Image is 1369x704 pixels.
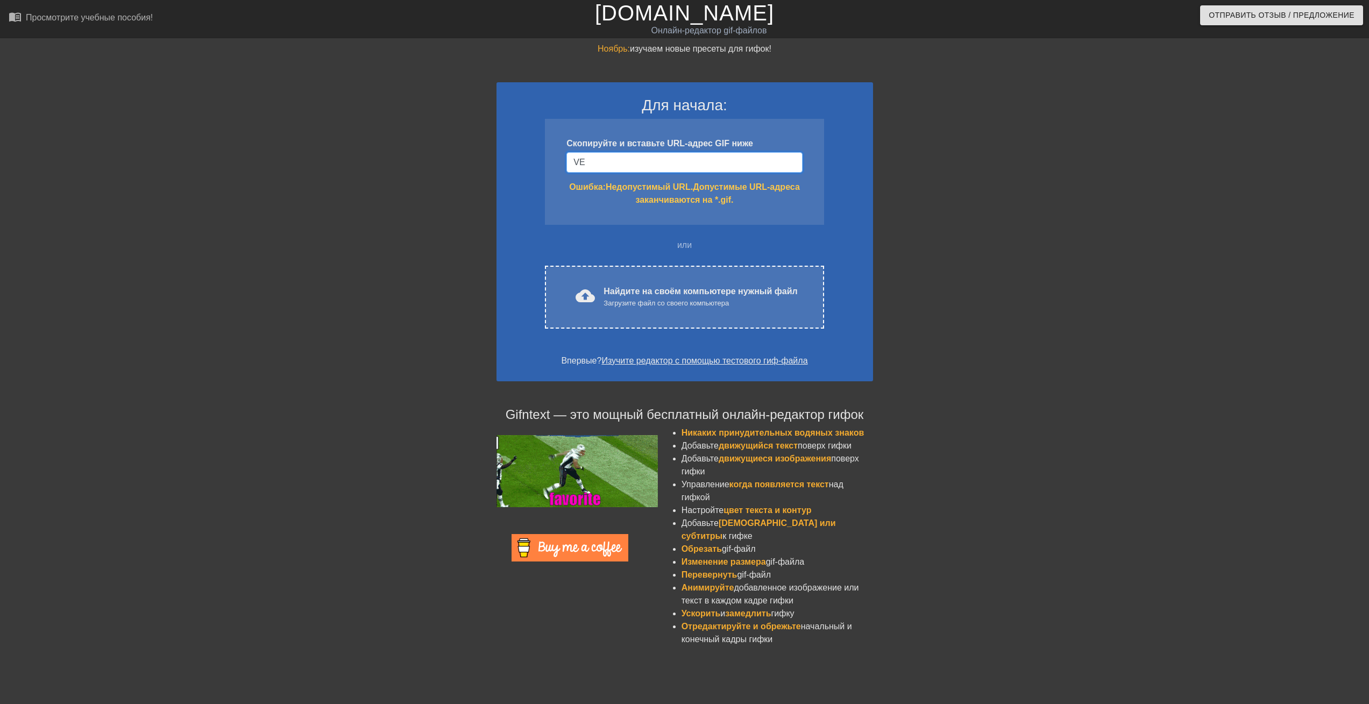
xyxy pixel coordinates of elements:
[682,609,721,618] ya-tr-span: Ускорить
[601,356,807,365] a: Изучите редактор с помощью тестового гиф-файла
[737,570,771,579] ya-tr-span: gif-файл
[729,480,829,489] ya-tr-span: когда появляется текст
[682,518,719,528] ya-tr-span: Добавьте
[682,480,843,502] ya-tr-span: над гифкой
[606,182,693,191] ya-tr-span: Недопустимый URL.
[512,534,628,561] img: Купи Мне Кофе
[682,518,836,541] ya-tr-span: [DEMOGRAPHIC_DATA] или субтитры
[595,1,774,25] a: [DOMAIN_NAME]
[725,609,771,618] ya-tr-span: замедлить
[722,544,756,553] ya-tr-span: gif-файл
[719,454,831,463] ya-tr-span: движущиеся изображения
[682,583,734,592] ya-tr-span: Анимируйте
[642,97,727,113] ya-tr-span: Для начала:
[723,506,811,515] ya-tr-span: цвет текста и контур
[26,13,153,22] ya-tr-span: Просмотрите учебные пособия!
[677,240,692,250] ya-tr-span: или
[719,441,798,450] ya-tr-span: движущийся текст
[604,287,797,296] ya-tr-span: Найдите на своём компьютере нужный файл
[561,356,601,365] ya-tr-span: Впервые?
[798,441,852,450] ya-tr-span: поверх гифки
[682,544,722,553] ya-tr-span: Обрезать
[682,454,719,463] ya-tr-span: Добавьте
[682,557,766,566] ya-tr-span: Изменение размера
[682,506,724,515] ya-tr-span: Настройте
[604,299,729,307] ya-tr-span: Загрузите файл со своего компьютера
[682,570,737,579] ya-tr-span: Перевернуть
[1200,5,1363,25] button: Отправить Отзыв / Предложение
[682,583,859,605] ya-tr-span: добавленное изображение или текст в каждом кадре гифки
[682,441,719,450] ya-tr-span: Добавьте
[682,428,864,437] ya-tr-span: Никаких принудительных водяных знаков
[496,435,658,507] img: football_small.gif
[682,480,729,489] ya-tr-span: Управление
[771,609,795,618] ya-tr-span: гифку
[576,286,678,305] ya-tr-span: cloud_upload загрузить
[506,407,864,422] ya-tr-span: Gifntext — это мощный бесплатный онлайн-редактор гифок
[566,152,802,173] input: Имя пользователя
[569,182,606,191] ya-tr-span: Ошибка:
[9,10,153,27] a: Просмотрите учебные пособия!
[682,622,801,631] ya-tr-span: Отредактируйте и обрежьте
[9,10,87,23] ya-tr-span: menu_book_бук меню
[635,182,799,204] ya-tr-span: Допустимые URL-адреса заканчиваются на *.gif.
[722,531,752,541] ya-tr-span: к гифке
[766,557,804,566] ya-tr-span: gif-файла
[598,44,630,53] ya-tr-span: Ноябрь:
[630,44,771,53] ya-tr-span: изучаем новые пресеты для гифок!
[720,609,725,618] ya-tr-span: и
[651,26,767,35] ya-tr-span: Онлайн-редактор gif-файлов
[566,139,753,148] ya-tr-span: Скопируйте и вставьте URL-адрес GIF ниже
[1209,9,1354,22] ya-tr-span: Отправить Отзыв / Предложение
